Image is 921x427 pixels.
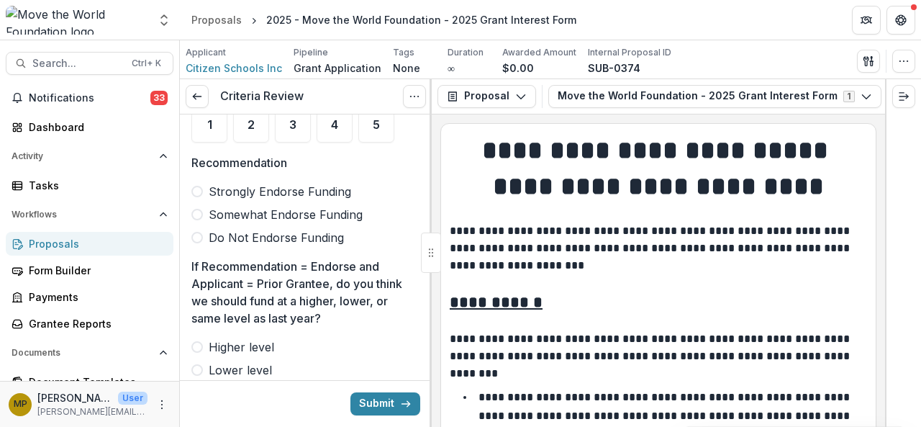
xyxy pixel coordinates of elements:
button: Submit [350,392,420,415]
button: Open Documents [6,341,173,364]
span: 33 [150,91,168,105]
button: Partners [852,6,881,35]
p: Recommendation [191,154,287,171]
div: 2025 - Move the World Foundation - 2025 Grant Interest Form [266,12,576,27]
div: Proposals [191,12,242,27]
div: Document Templates [29,374,162,390]
button: More [153,396,171,413]
div: Payments [29,289,162,305]
button: Move the World Foundation - 2025 Grant Interest Form1 [548,85,881,108]
p: SUB-0374 [588,60,640,76]
button: Expand right [892,85,915,108]
span: 3 [289,119,296,130]
p: [PERSON_NAME][EMAIL_ADDRESS][DOMAIN_NAME] [37,405,148,418]
p: Awarded Amount [502,46,576,59]
div: Grantee Reports [29,316,162,331]
span: 2 [248,119,255,130]
button: Open entity switcher [154,6,174,35]
div: Form Builder [29,263,162,278]
p: If Recommendation = Endorse and Applicant = Prior Grantee, do you think we should fund at a highe... [191,258,412,327]
h3: Criteria Review [220,89,304,103]
span: Documents [12,348,153,358]
a: Payments [6,285,173,309]
span: Do Not Endorse Funding [209,229,344,246]
button: Proposal [437,85,536,108]
a: Proposals [6,232,173,256]
p: User [118,392,148,405]
p: $0.00 [502,60,534,76]
div: Melissa Pappas [14,400,27,409]
a: Dashboard [6,115,173,139]
p: Grant Application [294,60,381,76]
p: [PERSON_NAME] [37,390,112,405]
span: Notifications [29,92,150,104]
p: Pipeline [294,46,328,59]
p: Applicant [186,46,226,59]
div: Proposals [29,236,162,251]
div: Ctrl + K [129,55,164,71]
button: Options [403,85,426,108]
p: ∞ [448,60,455,76]
a: Form Builder [6,259,173,282]
button: Search... [6,52,173,75]
p: None [393,60,420,76]
a: Tasks [6,174,173,197]
a: Citizen Schools Inc [186,60,282,76]
a: Document Templates [6,370,173,394]
button: Open Activity [6,145,173,168]
a: Proposals [186,9,248,30]
nav: breadcrumb [186,9,582,30]
a: Grantee Reports [6,312,173,336]
span: 1 [207,119,212,130]
div: Tasks [29,178,162,193]
button: Notifications33 [6,86,173,109]
p: Duration [448,46,484,59]
span: 5 [373,119,380,130]
img: Move the World Foundation logo [6,6,148,35]
button: Open Workflows [6,203,173,226]
span: Activity [12,151,153,161]
p: Internal Proposal ID [588,46,671,59]
span: Somewhat Endorse Funding [209,206,363,223]
button: Get Help [886,6,915,35]
span: Higher level [209,338,274,356]
span: 4 [331,119,338,130]
span: Search... [32,58,123,70]
div: Dashboard [29,120,162,135]
span: Workflows [12,210,153,220]
span: Strongly Endorse Funding [209,183,351,200]
p: Tags [393,46,414,59]
span: Lower level [209,361,272,379]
